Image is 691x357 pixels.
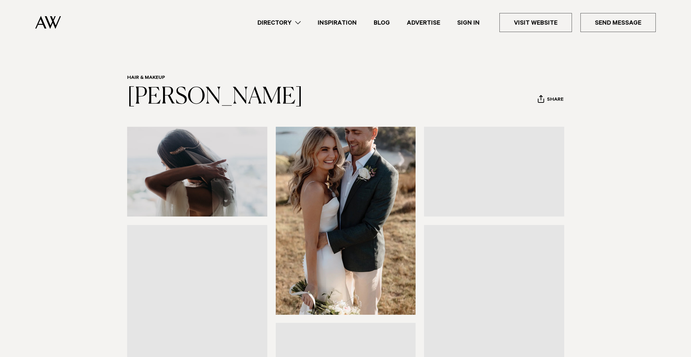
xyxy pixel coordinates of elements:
a: [PERSON_NAME] [127,86,303,108]
a: Visit Website [499,13,572,32]
a: Advertise [398,18,449,27]
span: Share [547,97,564,104]
a: Inspiration [309,18,365,27]
img: Auckland Weddings Logo [35,16,61,29]
a: Send Message [580,13,656,32]
a: Directory [249,18,309,27]
a: Blog [365,18,398,27]
a: Sign In [449,18,488,27]
a: Hair & Makeup [127,75,165,81]
button: Share [537,95,564,105]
